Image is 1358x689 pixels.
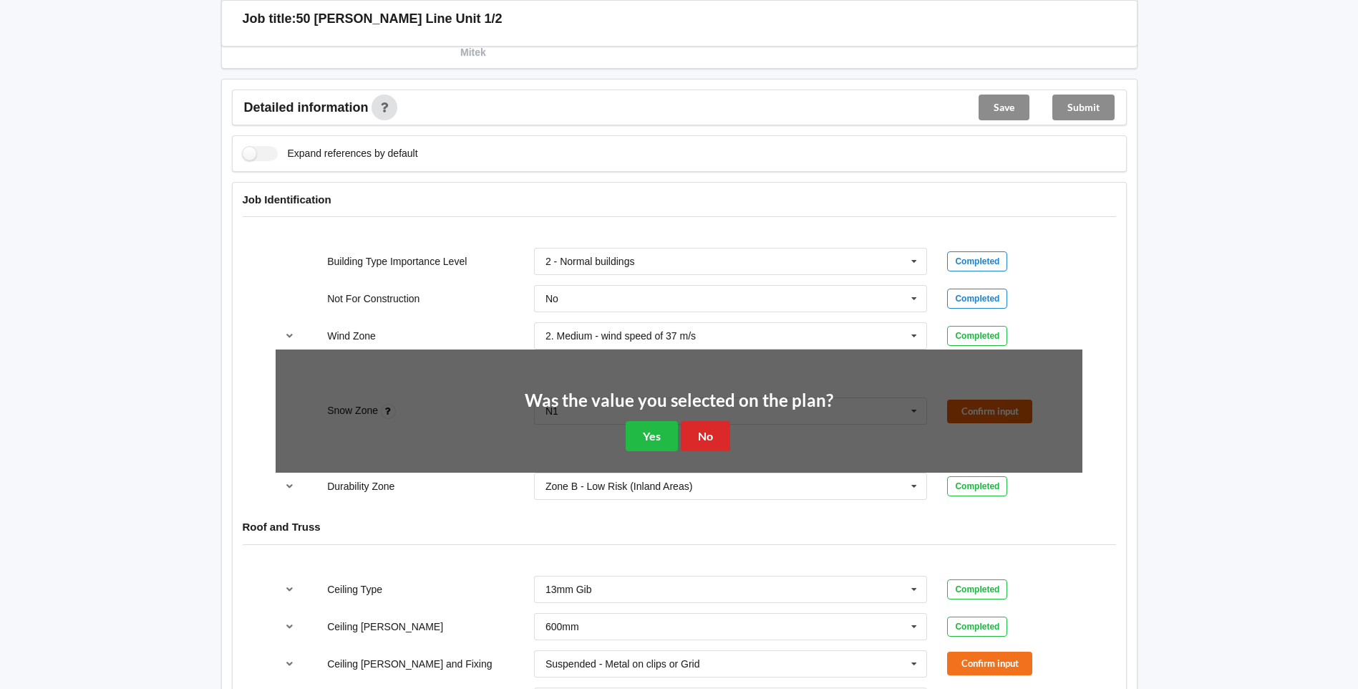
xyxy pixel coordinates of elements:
div: 13mm Gib [545,584,592,594]
button: No [681,421,730,450]
h3: Job title: [243,11,296,27]
div: Completed [947,617,1007,637]
div: Completed [947,326,1007,346]
h4: Roof and Truss [243,520,1116,534]
label: Ceiling Type [327,584,382,595]
button: reference-toggle [276,323,304,349]
label: Ceiling [PERSON_NAME] [327,621,443,632]
div: 600mm [545,622,579,632]
button: reference-toggle [276,577,304,602]
button: reference-toggle [276,651,304,677]
div: Completed [947,579,1007,599]
label: Wind Zone [327,330,376,342]
label: Not For Construction [327,293,419,304]
button: reference-toggle [276,473,304,499]
button: Confirm input [947,652,1032,675]
div: Suspended - Metal on clips or Grid [545,659,700,669]
label: Expand references by default [243,146,418,161]
h2: Was the value you selected on the plan? [525,390,833,412]
h3: 50 [PERSON_NAME] Line Unit 1/2 [296,11,503,27]
label: Building Type Importance Level [327,256,467,267]
div: Completed [947,289,1007,309]
label: Durability Zone [327,481,394,492]
div: Completed [947,251,1007,271]
span: Detailed information [244,101,369,114]
label: Ceiling [PERSON_NAME] and Fixing [327,658,492,670]
div: No [545,294,558,304]
div: 2 - Normal buildings [545,256,635,266]
div: Completed [947,476,1007,496]
div: Zone B - Low Risk (Inland Areas) [545,481,692,491]
button: Yes [626,421,678,450]
button: reference-toggle [276,614,304,640]
h4: Job Identification [243,193,1116,206]
div: 2. Medium - wind speed of 37 m/s [545,331,696,341]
